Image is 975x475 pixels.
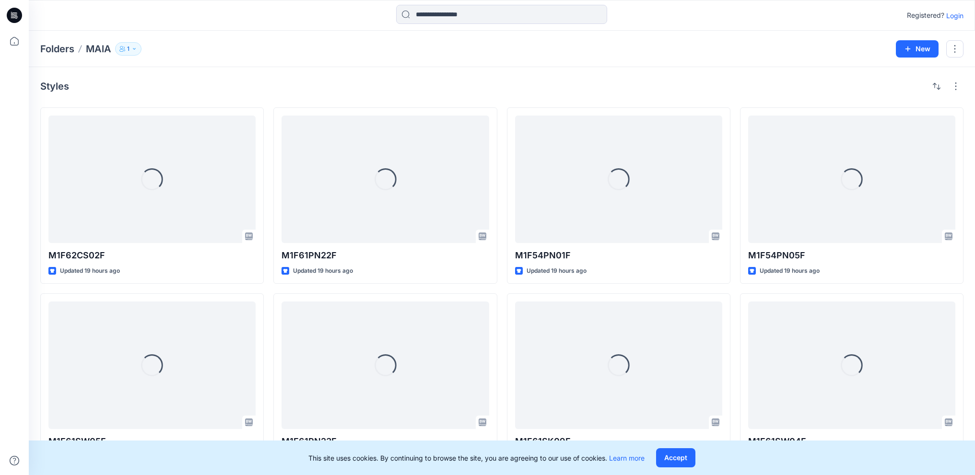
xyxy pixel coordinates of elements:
[60,266,120,276] p: Updated 19 hours ago
[127,44,129,54] p: 1
[748,249,955,262] p: M1F54PN05F
[40,42,74,56] a: Folders
[748,435,955,448] p: M1F61SW04F
[896,40,939,58] button: New
[115,42,141,56] button: 1
[308,453,645,463] p: This site uses cookies. By continuing to browse the site, you are agreeing to our use of cookies.
[515,249,722,262] p: M1F54PN01F
[282,249,489,262] p: M1F61PN22F
[946,11,963,21] p: Login
[907,10,944,21] p: Registered?
[48,435,256,448] p: M1F61SW05F
[282,435,489,448] p: M1F61PN23F
[48,249,256,262] p: M1F62CS02F
[609,454,645,462] a: Learn more
[515,435,722,448] p: M1F61SK09F
[656,448,695,467] button: Accept
[527,266,587,276] p: Updated 19 hours ago
[760,266,820,276] p: Updated 19 hours ago
[293,266,353,276] p: Updated 19 hours ago
[86,42,111,56] p: MAlA
[40,81,69,92] h4: Styles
